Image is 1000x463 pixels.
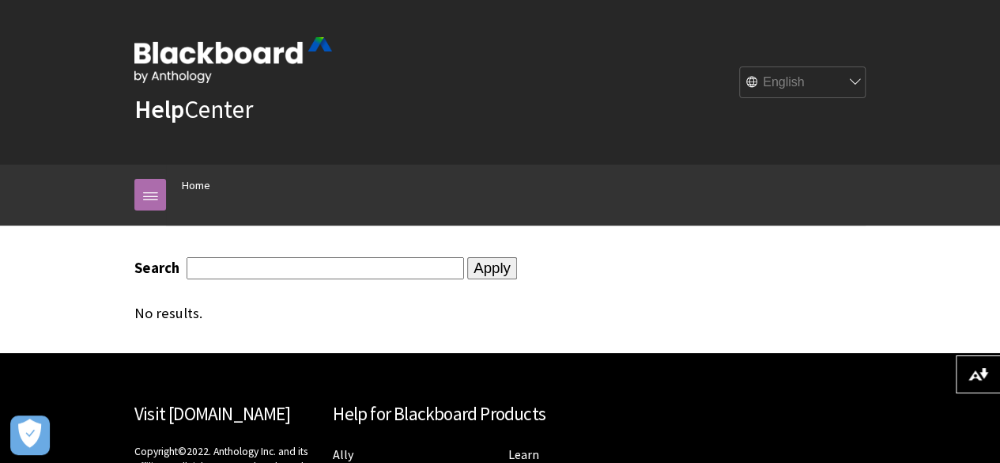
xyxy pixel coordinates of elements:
[134,93,253,125] a: HelpCenter
[508,446,539,463] a: Learn
[182,176,210,195] a: Home
[134,259,183,277] label: Search
[10,416,50,455] button: Open Preferences
[467,257,517,279] input: Apply
[134,305,632,322] div: No results.
[333,446,353,463] a: Ally
[333,400,667,428] h2: Help for Blackboard Products
[134,402,290,425] a: Visit [DOMAIN_NAME]
[134,93,184,125] strong: Help
[740,67,866,99] select: Site Language Selector
[134,37,332,83] img: Blackboard by Anthology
